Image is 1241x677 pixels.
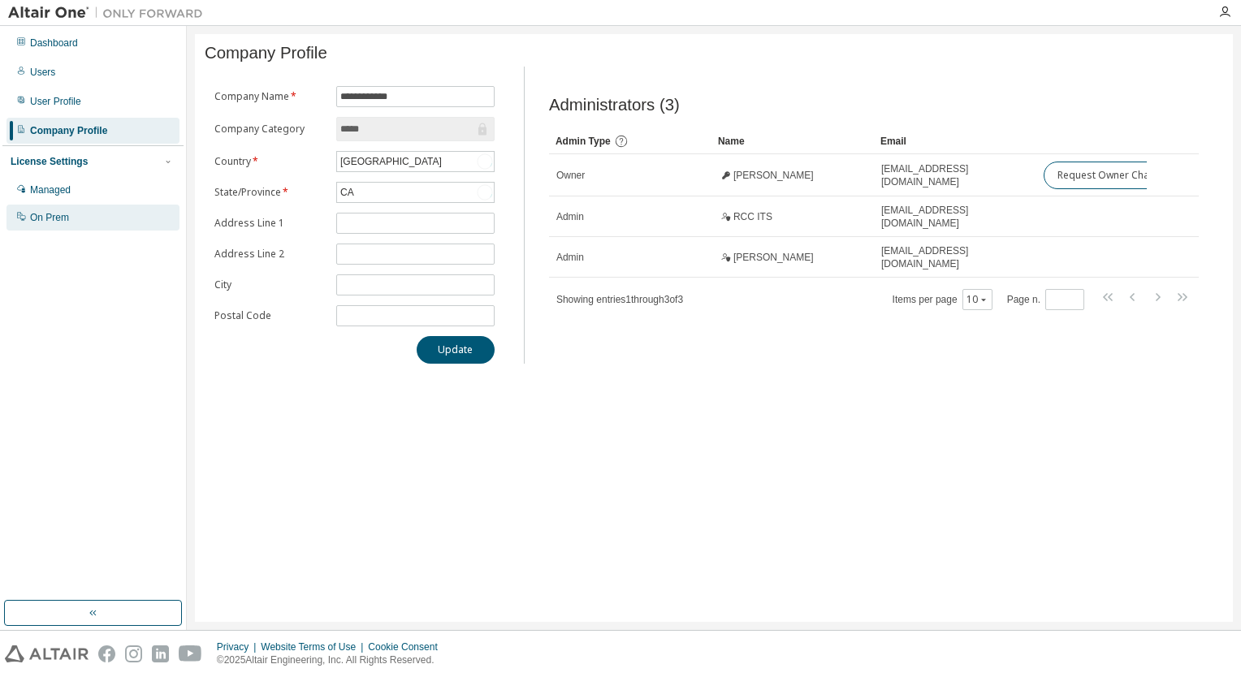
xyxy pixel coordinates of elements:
label: Address Line 1 [214,217,326,230]
div: License Settings [11,155,88,168]
label: Company Name [214,90,326,103]
button: Update [417,336,495,364]
div: Managed [30,183,71,196]
button: Request Owner Change [1044,162,1181,189]
div: Email [880,128,1030,154]
p: © 2025 Altair Engineering, Inc. All Rights Reserved. [217,653,448,667]
div: Dashboard [30,37,78,50]
span: [EMAIL_ADDRESS][DOMAIN_NAME] [881,204,1029,230]
div: Company Profile [30,124,107,137]
img: youtube.svg [179,645,202,662]
div: Cookie Consent [368,640,447,653]
span: [PERSON_NAME] [733,169,814,182]
span: [EMAIL_ADDRESS][DOMAIN_NAME] [881,244,1029,270]
span: Showing entries 1 through 3 of 3 [556,294,683,305]
img: facebook.svg [98,645,115,662]
div: CA [337,183,494,202]
div: Website Terms of Use [261,640,368,653]
img: instagram.svg [125,645,142,662]
img: linkedin.svg [152,645,169,662]
span: Page n. [1007,289,1084,310]
img: Altair One [8,5,211,21]
label: State/Province [214,186,326,199]
div: CA [338,183,357,201]
div: User Profile [30,95,81,108]
div: Privacy [217,640,261,653]
div: [GEOGRAPHIC_DATA] [337,152,494,171]
span: Items per page [893,289,992,310]
span: Owner [556,169,585,182]
div: On Prem [30,211,69,224]
span: Company Profile [205,44,327,63]
button: 10 [966,293,988,306]
div: Users [30,66,55,79]
label: Address Line 2 [214,248,326,261]
div: [GEOGRAPHIC_DATA] [338,153,444,170]
label: Company Category [214,123,326,136]
span: Administrators (3) [549,96,680,114]
span: Admin [556,210,584,223]
span: [PERSON_NAME] [733,251,814,264]
label: City [214,278,326,291]
span: RCC ITS [733,210,772,223]
span: Admin [556,251,584,264]
div: Name [718,128,867,154]
span: [EMAIL_ADDRESS][DOMAIN_NAME] [881,162,1029,188]
label: Country [214,155,326,168]
span: Admin Type [556,136,611,147]
label: Postal Code [214,309,326,322]
img: altair_logo.svg [5,645,89,662]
